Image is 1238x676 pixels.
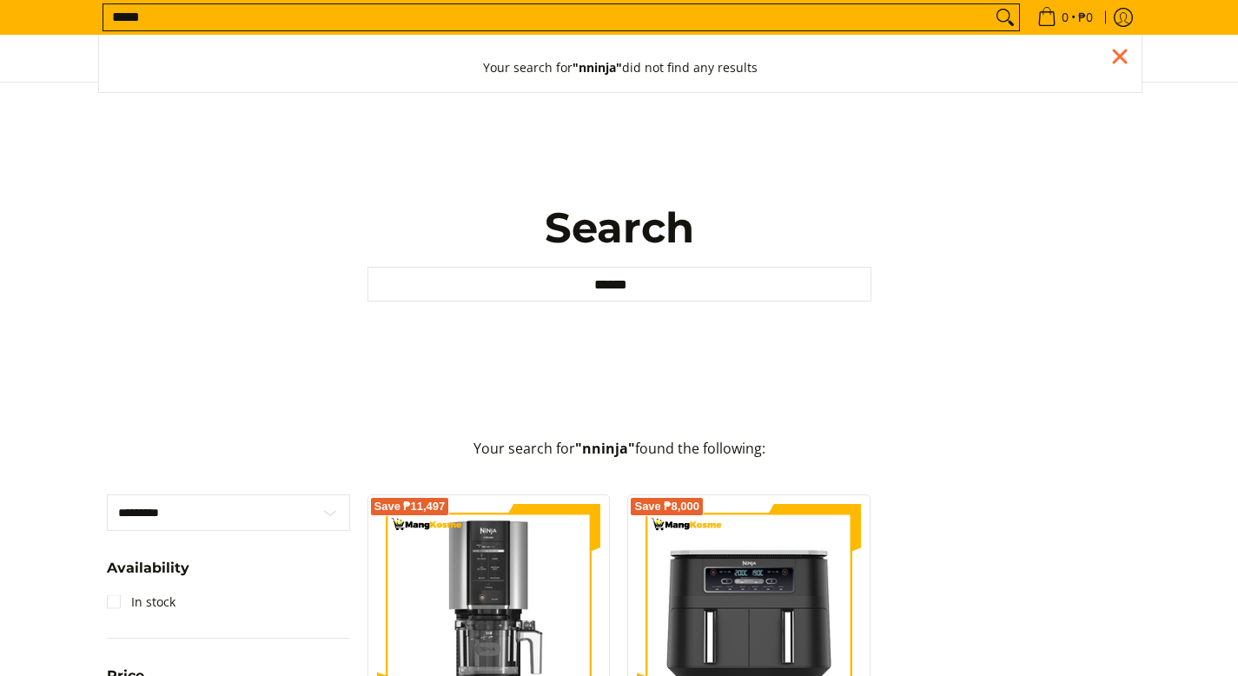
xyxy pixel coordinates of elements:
[107,561,189,588] summary: Open
[466,43,775,92] button: Your search for"nninja"did not find any results
[107,588,175,616] a: In stock
[573,59,622,76] strong: "nninja"
[1059,11,1071,23] span: 0
[374,501,446,512] span: Save ₱11,497
[107,561,189,575] span: Availability
[367,202,871,254] h1: Search
[1076,11,1096,23] span: ₱0
[1107,43,1133,70] div: Close pop up
[107,438,1132,477] p: Your search for found the following:
[575,439,635,458] strong: "nninja"
[634,501,699,512] span: Save ₱8,000
[1032,8,1098,27] span: •
[991,4,1019,30] button: Search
